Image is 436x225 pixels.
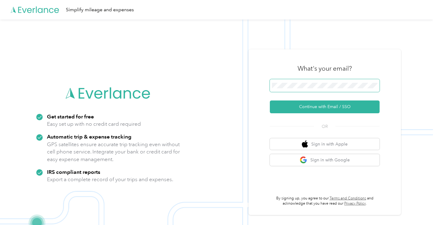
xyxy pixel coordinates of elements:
strong: Get started for free [47,113,94,120]
button: Continue with Email / SSO [270,100,380,113]
img: apple logo [302,140,308,148]
span: OR [314,123,335,130]
p: Easy set up with no credit card required [47,120,141,128]
button: apple logoSign in with Apple [270,138,380,150]
button: google logoSign in with Google [270,154,380,166]
a: Terms and Conditions [330,196,366,201]
img: google logo [300,156,307,164]
p: By signing up, you agree to our and acknowledge that you have read our . [270,196,380,206]
a: Privacy Policy [344,201,366,206]
div: Simplify mileage and expenses [66,6,134,14]
p: Export a complete record of your trips and expenses. [47,176,173,183]
h3: What's your email? [298,64,352,73]
strong: Automatic trip & expense tracking [47,133,131,140]
p: GPS satellites ensure accurate trip tracking even without cell phone service. Integrate your bank... [47,141,180,163]
strong: IRS compliant reports [47,169,100,175]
